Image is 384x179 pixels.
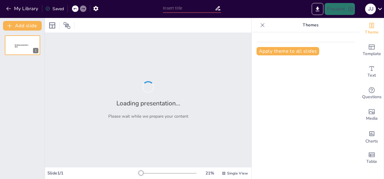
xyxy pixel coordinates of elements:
span: Sendsteps presentation editor [15,44,28,48]
div: 1 [33,48,38,53]
span: Position [63,22,70,29]
p: Please wait while we prepare your content [108,113,188,119]
span: Text [367,72,376,79]
span: Template [363,51,381,57]
div: Get real-time input from your audience [360,83,384,104]
button: Add slide [3,21,42,31]
span: Theme [365,29,379,36]
div: Saved [45,6,64,12]
span: Questions [362,94,382,100]
p: Themes [267,18,354,32]
input: Insert title [163,4,214,13]
div: Add charts and graphs [360,126,384,147]
div: Add images, graphics, shapes or video [360,104,384,126]
div: Add text boxes [360,61,384,83]
h2: Loading presentation... [116,99,180,107]
div: Slide 1 / 1 [47,170,139,176]
button: Present [325,3,355,15]
button: Export to PowerPoint [312,3,323,15]
div: 21 % [202,170,217,176]
button: My Library [4,4,41,13]
span: Single View [227,171,248,176]
div: 1 [5,35,40,55]
div: Add a table [360,147,384,169]
span: Media [366,115,378,122]
span: Charts [365,138,378,145]
div: Layout [47,21,57,30]
button: J J [365,3,376,15]
div: J J [365,4,376,14]
span: Table [366,158,377,165]
div: Add ready made slides [360,40,384,61]
div: Change the overall theme [360,18,384,40]
button: Apply theme to all slides [256,47,319,55]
